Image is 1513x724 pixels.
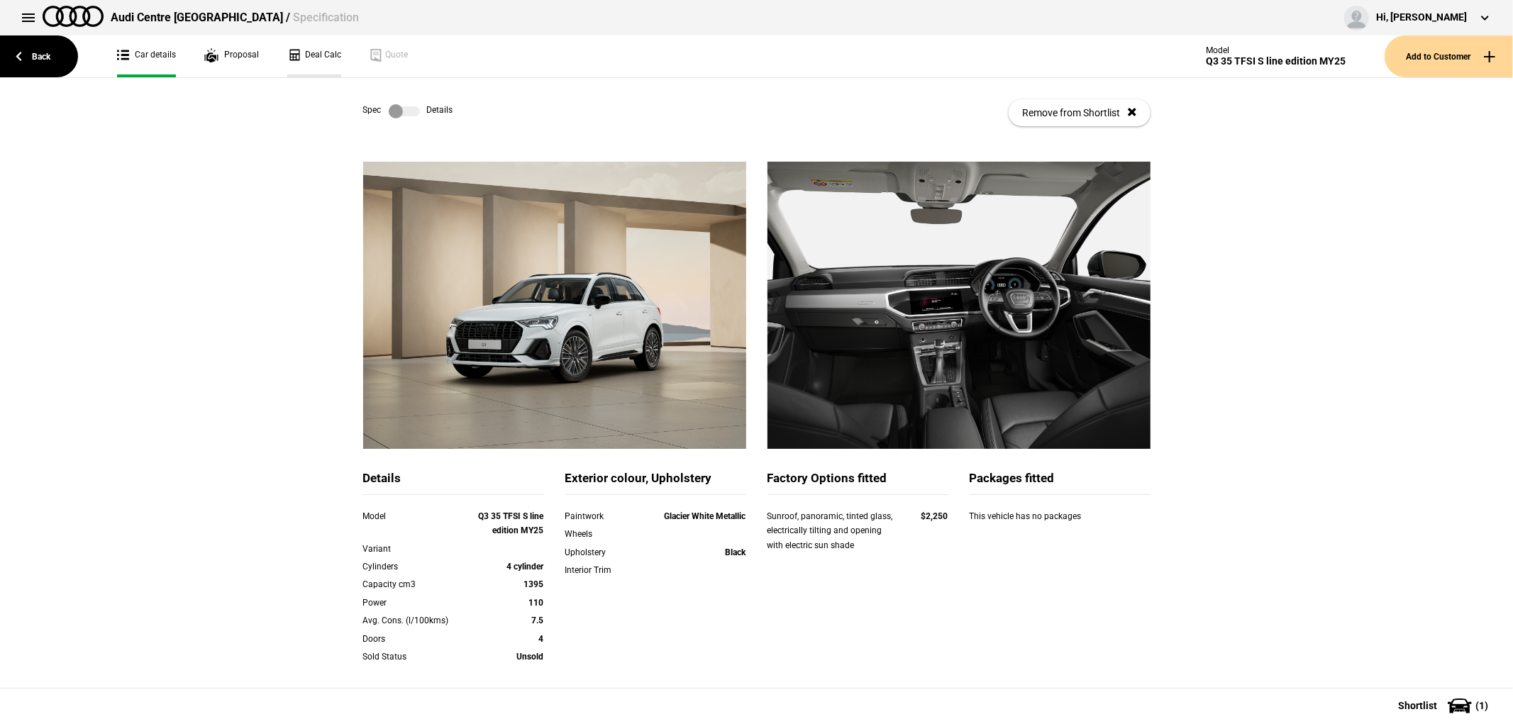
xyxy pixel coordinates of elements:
div: Power [363,596,472,610]
div: This vehicle has no packages [970,509,1151,538]
a: Proposal [204,35,259,77]
button: Remove from Shortlist [1009,99,1151,126]
strong: 110 [529,598,544,608]
div: Model [1206,45,1346,55]
div: Capacity cm3 [363,577,472,591]
a: Deal Calc [287,35,341,77]
div: Paintwork [565,509,638,523]
div: Factory Options fitted [767,470,948,495]
strong: Q3 35 TFSI S line edition MY25 [479,511,544,535]
div: Wheels [565,527,638,541]
button: Shortlist(1) [1377,688,1513,723]
button: Add to Customer [1385,35,1513,77]
strong: Black [726,547,746,557]
span: Specification [293,11,359,24]
strong: 1395 [524,579,544,589]
div: Model [363,509,472,523]
div: Avg. Cons. (l/100kms) [363,613,472,628]
div: Upholstery [565,545,638,559]
div: Q3 35 TFSI S line edition MY25 [1206,55,1346,67]
div: Cylinders [363,559,472,574]
div: Sunroof, panoramic, tinted glass, electrically tilting and opening with electric sun shade [767,509,894,552]
strong: Unsold [517,652,544,662]
strong: $2,250 [921,511,948,521]
div: Doors [363,632,472,646]
div: Audi Centre [GEOGRAPHIC_DATA] / [111,10,359,26]
img: audi.png [43,6,104,27]
span: ( 1 ) [1475,701,1488,711]
strong: 7.5 [532,616,544,625]
div: Sold Status [363,650,472,664]
div: Interior Trim [565,563,638,577]
span: Shortlist [1398,701,1437,711]
a: Car details [117,35,176,77]
strong: 4 [539,634,544,644]
div: Hi, [PERSON_NAME] [1376,11,1467,25]
div: Variant [363,542,472,556]
div: Packages fitted [970,470,1151,495]
div: Details [363,470,544,495]
div: Exterior colour, Upholstery [565,470,746,495]
div: Spec Details [363,104,453,118]
strong: Glacier White Metallic [665,511,746,521]
strong: 4 cylinder [507,562,544,572]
